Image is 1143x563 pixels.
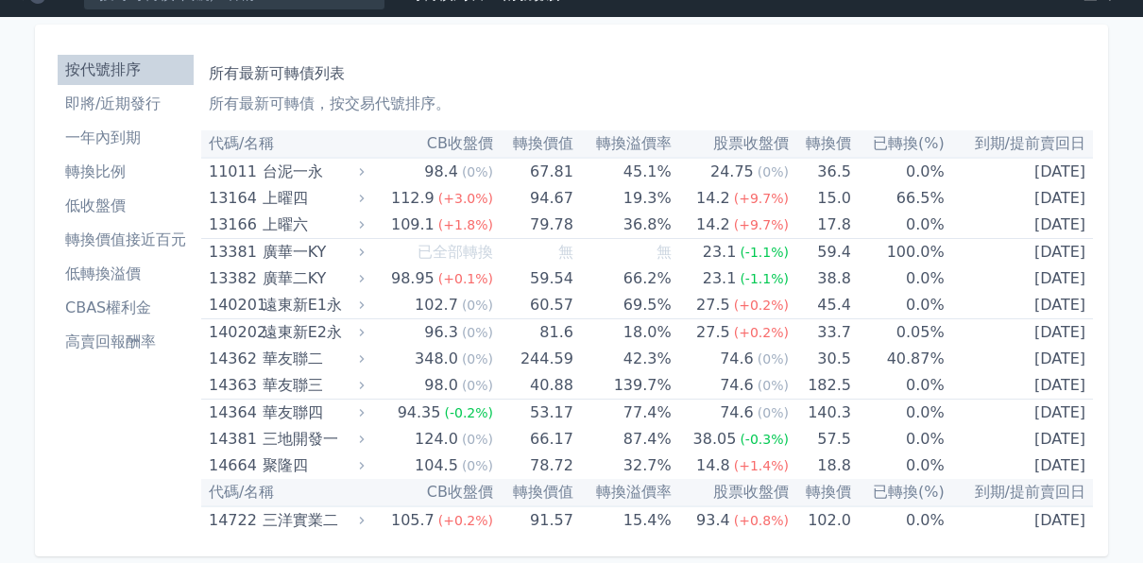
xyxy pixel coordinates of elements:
[493,452,573,479] td: 78.72
[493,212,573,239] td: 79.78
[573,452,672,479] td: 32.7%
[851,346,945,372] td: 40.87%
[209,185,258,212] div: 13164
[573,426,672,452] td: 87.4%
[692,292,734,318] div: 27.5
[58,89,194,119] a: 即將/近期發行
[209,400,258,426] div: 14364
[493,479,573,506] th: 轉換價值
[438,513,493,528] span: (+0.2%)
[573,479,672,506] th: 轉換溢價率
[573,212,672,239] td: 36.8%
[945,400,1093,427] td: [DATE]
[692,452,734,479] div: 14.8
[789,479,851,506] th: 轉換價
[672,130,789,158] th: 股票收盤價
[411,452,462,479] div: 104.5
[734,217,789,232] span: (+9.7%)
[716,372,758,399] div: 74.6
[558,243,573,261] span: 無
[438,191,493,206] span: (+3.0%)
[945,426,1093,452] td: [DATE]
[58,331,194,353] li: 高賣回報酬率
[945,185,1093,212] td: [DATE]
[945,319,1093,347] td: [DATE]
[263,159,360,185] div: 台泥一永
[209,239,258,265] div: 13381
[58,161,194,183] li: 轉換比例
[263,452,360,479] div: 聚隆四
[493,319,573,347] td: 81.6
[789,239,851,266] td: 59.4
[263,346,360,372] div: 華友聯二
[692,507,734,534] div: 93.4
[734,513,789,528] span: (+0.8%)
[740,271,789,286] span: (-1.1%)
[462,351,493,367] span: (0%)
[573,319,672,347] td: 18.0%
[699,239,741,265] div: 23.1
[789,346,851,372] td: 30.5
[789,292,851,319] td: 45.4
[411,346,462,372] div: 348.0
[789,426,851,452] td: 57.5
[740,245,789,260] span: (-1.1%)
[209,292,258,318] div: 140201
[263,292,360,318] div: 遠東新E1永
[462,325,493,340] span: (0%)
[851,479,945,506] th: 已轉換(%)
[58,157,194,187] a: 轉換比例
[387,265,438,292] div: 98.95
[263,265,360,292] div: 廣華二KY
[462,164,493,179] span: (0%)
[263,212,360,238] div: 上曜六
[789,265,851,292] td: 38.8
[420,372,462,399] div: 98.0
[438,217,493,232] span: (+1.8%)
[573,265,672,292] td: 66.2%
[573,130,672,158] th: 轉換溢價率
[573,346,672,372] td: 42.3%
[789,158,851,185] td: 36.5
[851,426,945,452] td: 0.0%
[573,400,672,427] td: 77.4%
[945,158,1093,185] td: [DATE]
[707,159,758,185] div: 24.75
[945,479,1093,506] th: 到期/提前賣回日
[690,426,741,452] div: 38.05
[462,298,493,313] span: (0%)
[387,185,438,212] div: 112.9
[945,239,1093,266] td: [DATE]
[573,292,672,319] td: 69.5%
[209,93,1085,115] p: 所有最新可轉債，按交易代號排序。
[438,271,493,286] span: (+0.1%)
[945,292,1093,319] td: [DATE]
[789,372,851,400] td: 182.5
[493,185,573,212] td: 94.67
[740,432,789,447] span: (-0.3%)
[493,346,573,372] td: 244.59
[209,62,1085,85] h1: 所有最新可轉債列表
[420,159,462,185] div: 98.4
[493,372,573,400] td: 40.88
[493,158,573,185] td: 67.81
[58,93,194,115] li: 即將/近期發行
[789,185,851,212] td: 15.0
[58,191,194,221] a: 低收盤價
[573,185,672,212] td: 19.3%
[573,158,672,185] td: 45.1%
[387,507,438,534] div: 105.7
[263,239,360,265] div: 廣華一KY
[692,185,734,212] div: 14.2
[945,265,1093,292] td: [DATE]
[58,225,194,255] a: 轉換價值接近百元
[945,506,1093,534] td: [DATE]
[209,265,258,292] div: 13382
[263,400,360,426] div: 華友聯四
[851,239,945,266] td: 100.0%
[851,292,945,319] td: 0.0%
[201,130,368,158] th: 代碼/名稱
[58,195,194,217] li: 低收盤價
[394,400,445,426] div: 94.35
[209,212,258,238] div: 13166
